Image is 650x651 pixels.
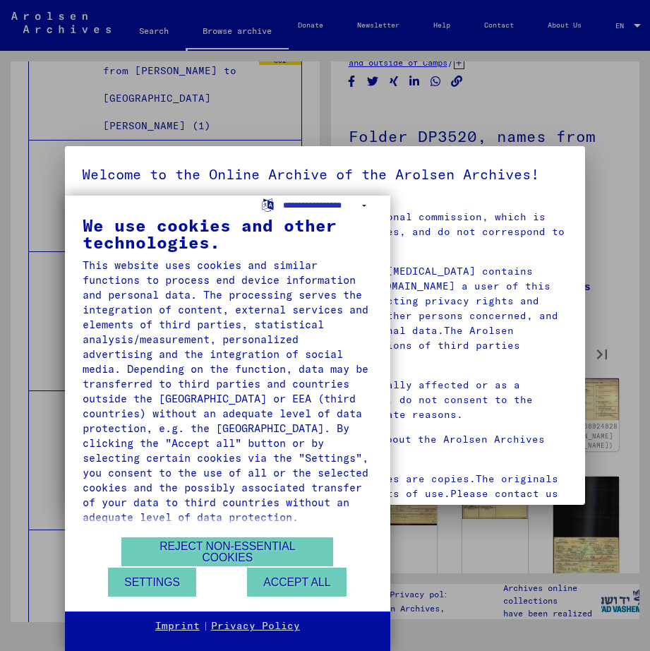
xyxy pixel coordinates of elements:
[121,537,333,566] button: Reject non-essential cookies
[155,619,200,633] a: Imprint
[83,217,373,251] div: We use cookies and other technologies.
[211,619,300,633] a: Privacy Policy
[247,568,347,597] button: Accept all
[83,258,373,525] div: This website uses cookies and similar functions to process end device information and personal da...
[108,568,196,597] button: Settings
